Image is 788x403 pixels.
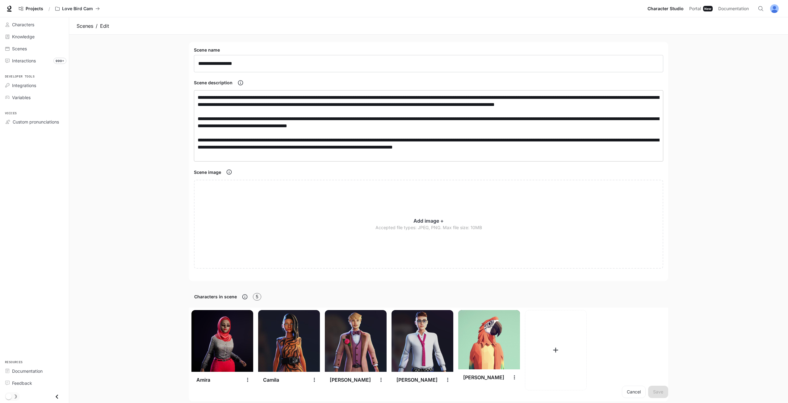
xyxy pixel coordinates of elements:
p: Accepted file types: JPEG, PNG. Max file size: 10MB [375,225,482,231]
span: Knowledge [12,33,35,40]
p: Love Bird Cam [62,6,93,11]
a: Go to projects [16,2,46,15]
a: Integrations [2,80,66,91]
img: Willa D Swann [458,310,520,369]
button: settings [309,374,320,385]
a: Variables [2,92,66,103]
span: Documentation [718,5,749,13]
a: Documentation [716,2,753,15]
a: Character Studio [645,2,686,15]
a: Scenes [2,43,66,54]
span: Projects [26,6,43,11]
button: settings [375,374,387,385]
span: Portal [689,5,701,13]
a: Interactions [2,55,66,66]
div: [PERSON_NAME] [396,376,438,383]
a: Custom pronunciations [2,116,66,127]
a: Cancel [622,386,646,398]
h6: Scene image [194,169,221,175]
div: [PERSON_NAME] [330,376,371,383]
button: All workspaces [52,2,103,15]
p: Add image + [413,217,444,225]
span: Variables [12,94,31,101]
img: User avatar [770,4,779,13]
button: Characters in scene5 [189,286,668,308]
h6: Scene description [194,80,233,86]
button: Close drawer [50,390,64,403]
div: / [96,22,98,30]
span: Integrations [12,82,36,89]
img: Amira [191,310,253,372]
div: / [46,6,52,12]
h6: Scene name [194,47,220,53]
span: 999+ [53,58,66,64]
a: Knowledge [2,31,66,42]
span: Documentation [12,368,43,374]
a: Documentation [2,366,66,376]
span: Custom pronunciations [13,119,59,125]
span: Interactions [12,57,36,64]
span: 5 [253,294,261,300]
button: settings [242,374,253,385]
a: Feedback [2,378,66,388]
span: Feedback [12,380,32,386]
img: Camila [258,310,320,372]
div: Camila [263,376,279,383]
button: User avatar [768,2,781,15]
p: Edit [100,22,109,30]
a: Characters [2,19,66,30]
button: Open Command Menu [755,2,767,15]
a: PortalNew [687,2,715,15]
span: Scenes [12,45,27,52]
div: [PERSON_NAME] [463,374,504,381]
a: Scenes [77,22,93,30]
div: New [703,6,713,11]
h6: Characters in scene [194,294,237,300]
span: Dark mode toggle [6,393,12,400]
span: Characters [12,21,34,28]
div: Amira [196,376,210,383]
button: settings [509,372,520,383]
img: Chad [325,310,387,372]
button: settings [442,374,453,385]
img: Ethan [392,310,453,372]
span: Character Studio [648,5,684,13]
